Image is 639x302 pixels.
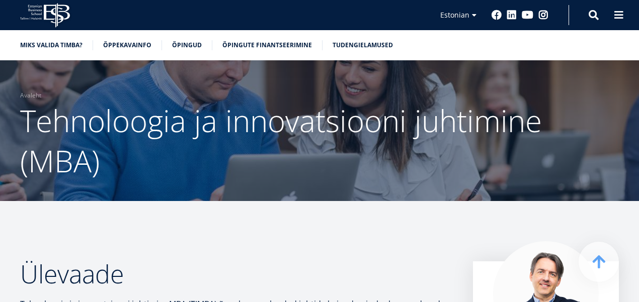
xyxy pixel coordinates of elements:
a: Õpingute finantseerimine [222,40,312,50]
a: Miks valida TIMBA? [20,40,83,50]
span: Tehnoloogia ja innovatsiooni juhtimine (MBA) [20,100,542,181]
h2: Ülevaade [20,261,453,286]
a: Tudengielamused [333,40,393,50]
a: Õppekavainfo [103,40,151,50]
a: Instagram [538,10,548,20]
a: Youtube [522,10,533,20]
a: Linkedin [507,10,517,20]
a: Avaleht [20,90,41,100]
a: Õpingud [172,40,202,50]
a: Facebook [492,10,502,20]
